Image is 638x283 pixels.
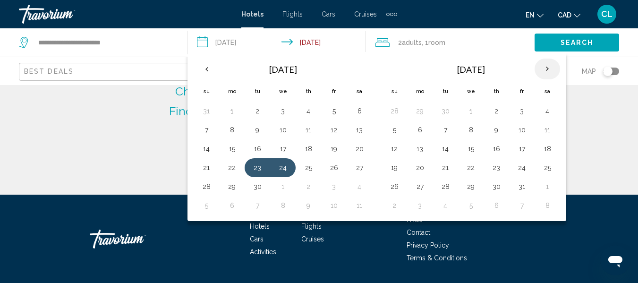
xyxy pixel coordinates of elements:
button: Day 29 [412,104,427,118]
button: Day 2 [250,104,265,118]
span: Hotels [250,223,270,230]
button: Day 3 [275,104,290,118]
button: Day 10 [275,123,290,137]
button: Day 8 [540,199,555,212]
a: Terms & Conditions [407,254,467,262]
button: Day 30 [489,180,504,193]
button: Day 24 [514,161,529,174]
button: Day 8 [275,199,290,212]
button: Change currency [558,8,580,22]
span: Adults [402,39,422,46]
a: Privacy Policy [407,241,449,249]
mat-select: Sort by [24,68,210,76]
button: Day 23 [489,161,504,174]
button: Day 21 [199,161,214,174]
button: Day 9 [489,123,504,137]
button: Day 1 [463,104,478,118]
span: Room [428,39,445,46]
button: Day 17 [275,142,290,155]
a: Cars [250,235,264,243]
button: Toggle map [596,67,619,76]
button: Day 14 [199,142,214,155]
button: Previous month [194,58,219,80]
button: Day 20 [352,142,367,155]
a: Travorium [19,5,232,24]
button: Day 31 [199,104,214,118]
button: Day 13 [412,142,427,155]
button: Day 6 [489,199,504,212]
a: Hotels [241,10,264,18]
button: User Menu [595,4,619,24]
span: Search [561,39,594,47]
button: Day 22 [224,161,239,174]
button: Day 3 [326,180,341,193]
button: Day 2 [489,104,504,118]
button: Day 2 [387,199,402,212]
button: Day 29 [463,180,478,193]
button: Day 10 [326,199,341,212]
span: Checking availability for your dates and location... [175,84,447,98]
button: Extra navigation items [386,7,397,22]
button: Day 8 [224,123,239,137]
button: Day 9 [301,199,316,212]
button: Day 6 [412,123,427,137]
button: Day 8 [463,123,478,137]
button: Day 3 [412,199,427,212]
button: Day 28 [438,180,453,193]
a: Flights [301,223,322,230]
button: Day 29 [224,180,239,193]
button: Day 30 [438,104,453,118]
button: Day 18 [540,142,555,155]
button: Day 12 [326,123,341,137]
button: Day 14 [438,142,453,155]
button: Day 28 [387,104,402,118]
button: Day 16 [250,142,265,155]
button: Day 4 [540,104,555,118]
button: Day 6 [352,104,367,118]
button: Day 19 [387,161,402,174]
a: Travorium [90,225,184,253]
button: Day 12 [387,142,402,155]
button: Day 1 [540,180,555,193]
button: Day 13 [352,123,367,137]
a: Cruises [354,10,377,18]
button: Day 24 [275,161,290,174]
button: Day 7 [250,199,265,212]
button: Day 3 [514,104,529,118]
span: CL [601,9,612,19]
button: Day 31 [514,180,529,193]
button: Day 5 [326,104,341,118]
button: Check-in date: Sep 23, 2025 Check-out date: Sep 24, 2025 [187,28,366,57]
button: Day 11 [540,123,555,137]
button: Day 21 [438,161,453,174]
button: Day 7 [514,199,529,212]
button: Day 23 [250,161,265,174]
span: Finding the best price from over a dozen suppliers... [169,104,453,118]
button: Day 4 [301,104,316,118]
span: , 1 [422,36,445,49]
button: Day 26 [387,180,402,193]
th: [DATE] [219,58,347,81]
span: Best Deals [24,68,74,75]
button: Day 27 [352,161,367,174]
a: Activities [250,248,276,256]
button: Day 5 [199,199,214,212]
button: Change language [526,8,544,22]
span: en [526,11,535,19]
span: Contact [407,229,430,236]
button: Search [535,34,619,51]
button: Day 26 [326,161,341,174]
a: Cars [322,10,335,18]
button: Day 30 [250,180,265,193]
button: Day 7 [438,123,453,137]
button: Day 4 [352,180,367,193]
button: Day 1 [275,180,290,193]
button: Day 4 [438,199,453,212]
span: Map [582,65,596,78]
